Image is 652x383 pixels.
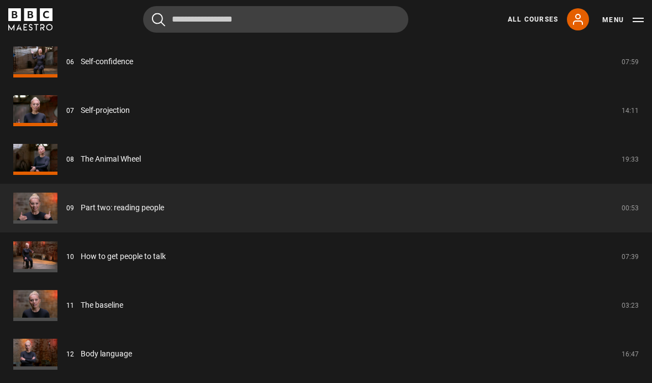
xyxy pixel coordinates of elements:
[508,14,558,24] a: All Courses
[143,6,408,33] input: Search
[152,13,165,27] button: Submit the search query
[81,56,133,68] a: Self-confidence
[81,202,164,214] a: Part two: reading people
[81,105,130,116] a: Self-projection
[81,251,166,262] a: How to get people to talk
[81,153,141,165] a: The Animal Wheel
[81,348,132,360] a: Body language
[81,299,123,311] a: The baseline
[602,14,644,25] button: Toggle navigation
[8,8,52,30] svg: BBC Maestro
